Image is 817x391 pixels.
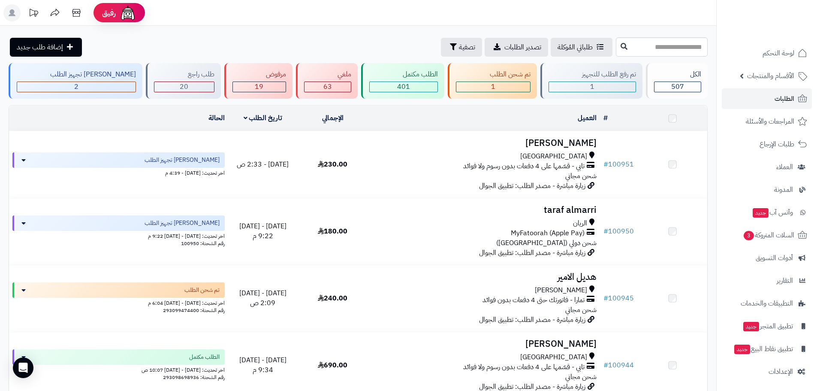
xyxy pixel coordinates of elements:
[318,360,347,370] span: 690.00
[535,285,587,295] span: [PERSON_NAME]
[74,82,78,92] span: 2
[759,24,809,42] img: logo-2.png
[17,42,63,52] span: إضافة طلب جديد
[12,365,225,374] div: اخر تحديث: [DATE] - [DATE] 10:07 ص
[603,293,608,303] span: #
[496,238,597,248] span: شحن دولي ([GEOGRAPHIC_DATA])
[459,42,475,52] span: تصفية
[485,38,548,57] a: تصدير الطلبات
[565,305,597,315] span: شحن مجاني
[590,82,594,92] span: 1
[671,82,684,92] span: 507
[558,42,593,52] span: طلباتي المُوكلة
[482,295,585,305] span: تمارا - فاتورتك حتى 4 دفعات بدون فوائد
[239,288,286,308] span: [DATE] - [DATE] 2:09 ص
[565,372,597,382] span: شحن مجاني
[722,88,812,109] a: الطلبات
[239,355,286,375] span: [DATE] - [DATE] 9:34 م
[294,63,359,99] a: ملغي 63
[370,82,437,92] div: 401
[722,225,812,246] a: السلات المتروكة3
[17,70,136,79] div: [PERSON_NAME] تجهيز الطلب
[722,134,812,155] a: طلبات الإرجاع
[102,8,116,18] span: رفيق
[181,239,225,247] span: رقم الشحنة: 100950
[154,70,214,79] div: طلب راجع
[463,161,585,171] span: تابي - قسّمها على 4 دفعات بدون رسوم ولا فوائد
[743,229,794,241] span: السلات المتروكة
[722,248,812,268] a: أدوات التسويق
[733,343,793,355] span: تطبيق نقاط البيع
[741,297,793,309] span: التطبيقات والخدمات
[479,181,585,191] span: زيارة مباشرة - مصدر الطلب: تطبيق الجوال
[12,231,225,240] div: اخر تحديث: [DATE] - [DATE] 9:22 م
[722,361,812,382] a: الإعدادات
[371,272,597,282] h3: هديل الامير
[10,38,82,57] a: إضافة طلب جديد
[180,82,188,92] span: 20
[603,226,608,236] span: #
[603,360,634,370] a: #100944
[520,352,587,362] span: [GEOGRAPHIC_DATA]
[12,298,225,307] div: اخر تحديث: [DATE] - [DATE] 6:04 م
[163,306,225,314] span: رقم الشحنة: 293099474400
[775,93,794,105] span: الطلبات
[654,70,701,79] div: الكل
[722,111,812,132] a: المراجعات والأسئلة
[456,82,530,92] div: 1
[747,70,794,82] span: الأقسام والمنتجات
[744,231,754,240] span: 3
[184,286,220,294] span: تم شحن الطلب
[145,156,220,164] span: [PERSON_NAME] تجهيز الطلب
[441,38,482,57] button: تصفية
[12,168,225,177] div: اخر تحديث: [DATE] - 4:39 م
[318,226,347,236] span: 180.00
[13,358,33,378] div: Open Intercom Messenger
[722,202,812,223] a: وآتس آبجديد
[208,113,225,123] a: الحالة
[223,63,294,99] a: مرفوض 19
[323,82,332,92] span: 63
[734,345,750,354] span: جديد
[722,293,812,314] a: التطبيقات والخدمات
[145,219,220,227] span: [PERSON_NAME] تجهيز الطلب
[644,63,709,99] a: الكل507
[144,63,222,99] a: طلب راجع 20
[722,157,812,177] a: العملاء
[603,360,608,370] span: #
[154,82,214,92] div: 20
[743,322,759,331] span: جديد
[318,293,347,303] span: 240.00
[504,42,541,52] span: تصدير الطلبات
[237,159,289,170] span: [DATE] - 2:33 ص
[463,362,585,372] span: تابي - قسّمها على 4 دفعات بدون رسوم ولا فوائد
[742,320,793,332] span: تطبيق المتجر
[722,179,812,200] a: المدونة
[603,159,634,170] a: #100951
[23,4,44,24] a: تحديثات المنصة
[322,113,344,123] a: الإجمالي
[603,226,634,236] a: #100950
[304,70,351,79] div: ملغي
[371,205,597,215] h3: taraf almarri
[549,82,636,92] div: 1
[446,63,538,99] a: تم شحن الطلب 1
[318,159,347,170] span: 230.00
[752,206,793,218] span: وآتس آب
[573,218,587,228] span: الريان
[539,63,644,99] a: تم رفع الطلب للتجهيز 1
[603,159,608,170] span: #
[722,316,812,336] a: تطبيق المتجرجديد
[359,63,446,99] a: الطلب مكتمل 401
[233,82,286,92] div: 19
[756,252,793,264] span: أدوات التسويق
[7,63,144,99] a: [PERSON_NAME] تجهيز الطلب 2
[578,113,597,123] a: العميل
[776,161,793,173] span: العملاء
[520,152,587,161] span: [GEOGRAPHIC_DATA]
[491,82,495,92] span: 1
[456,70,530,79] div: تم شحن الطلب
[722,339,812,359] a: تطبيق نقاط البيعجديد
[763,47,794,59] span: لوحة التحكم
[244,113,283,123] a: تاريخ الطلب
